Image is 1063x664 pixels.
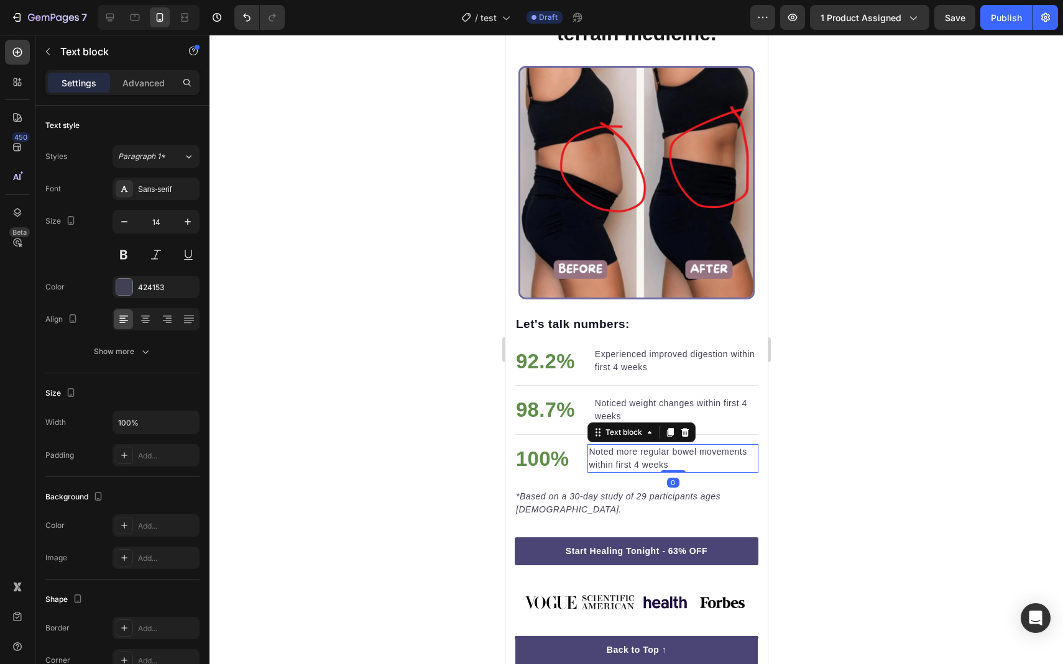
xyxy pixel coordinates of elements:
[810,5,929,30] button: 1 product assigned
[1021,603,1051,633] div: Open Intercom Messenger
[45,450,74,461] div: Padding
[45,340,200,363] button: Show more
[45,591,85,608] div: Shape
[138,282,196,293] div: 424153
[934,5,975,30] button: Save
[481,11,497,24] span: test
[821,11,901,24] span: 1 product assigned
[539,12,558,23] span: Draft
[138,623,196,634] div: Add...
[62,76,96,89] p: Settings
[45,385,78,402] div: Size
[945,12,965,23] span: Save
[113,145,200,168] button: Paragraph 1*
[12,132,30,142] div: 450
[45,520,65,531] div: Color
[45,183,61,194] div: Font
[113,411,199,434] input: Auto
[138,450,196,462] div: Add...
[991,11,1022,24] div: Publish
[9,227,30,237] div: Beta
[60,44,166,59] p: Text block
[980,5,1033,30] button: Publish
[138,553,196,564] div: Add...
[45,311,80,328] div: Align
[45,120,80,131] div: Text style
[45,622,70,634] div: Border
[45,417,66,428] div: Width
[45,552,67,563] div: Image
[138,184,196,195] div: Sans-serif
[505,35,768,664] iframe: Design area
[234,5,285,30] div: Undo/Redo
[5,5,93,30] button: 7
[45,151,67,162] div: Styles
[475,11,478,24] span: /
[94,345,152,358] div: Show more
[45,281,65,293] div: Color
[122,76,165,89] p: Advanced
[45,213,78,230] div: Size
[138,521,196,532] div: Add...
[118,151,165,162] span: Paragraph 1*
[81,10,87,25] p: 7
[45,489,106,506] div: Background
